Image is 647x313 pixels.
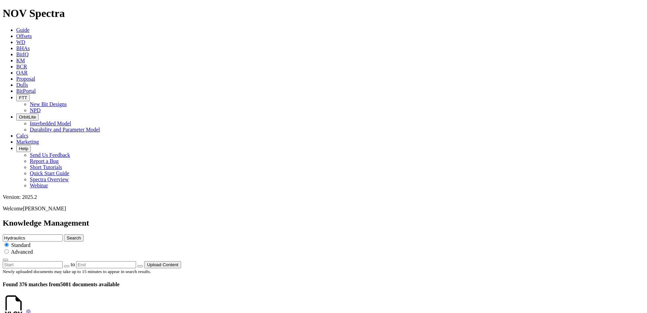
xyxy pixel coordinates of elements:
[64,234,84,242] button: Search
[144,261,181,268] button: Upload Content
[16,39,25,45] a: WD
[19,114,36,120] span: OrbitLite
[16,113,39,121] button: OrbitLite
[71,262,75,267] span: to
[16,33,32,39] a: Offsets
[30,152,70,158] a: Send Us Feedback
[3,206,644,212] p: Welcome
[11,249,33,255] span: Advanced
[16,27,29,33] a: Guide
[11,242,30,248] span: Standard
[19,95,27,100] span: FTT
[30,158,59,164] a: Report a Bug
[16,82,28,88] a: Dulls
[16,94,30,101] button: FTT
[30,121,71,126] a: Interbedded Model
[16,145,31,152] button: Help
[76,261,136,268] input: End
[30,107,41,113] a: NPD
[16,76,35,82] a: Proposal
[16,51,28,57] a: BitIQ
[3,194,644,200] div: Version: 2025.2
[23,206,66,211] span: [PERSON_NAME]
[3,234,63,242] input: e.g. Smoothsteer Record
[30,183,48,188] a: Webinar
[30,170,69,176] a: Quick Start Guide
[16,88,36,94] a: BitPortal
[30,127,100,132] a: Durability and Parameter Model
[19,146,28,151] span: Help
[30,176,69,182] a: Spectra Overview
[16,133,28,139] a: Calcs
[16,139,39,145] a: Marketing
[30,101,67,107] a: New Bit Designs
[16,58,25,63] a: KM
[16,45,30,51] a: BHAs
[3,281,60,287] span: Found 376 matches from
[3,218,644,228] h2: Knowledge Management
[30,164,62,170] a: Short Tutorials
[16,70,28,76] a: OAR
[3,7,644,20] h1: NOV Spectra
[3,281,644,288] h4: 5081 documents available
[3,269,151,274] small: Newly uploaded documents may take up to 15 minutes to appear in search results.
[3,261,63,268] input: Start
[16,64,27,69] a: BCR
